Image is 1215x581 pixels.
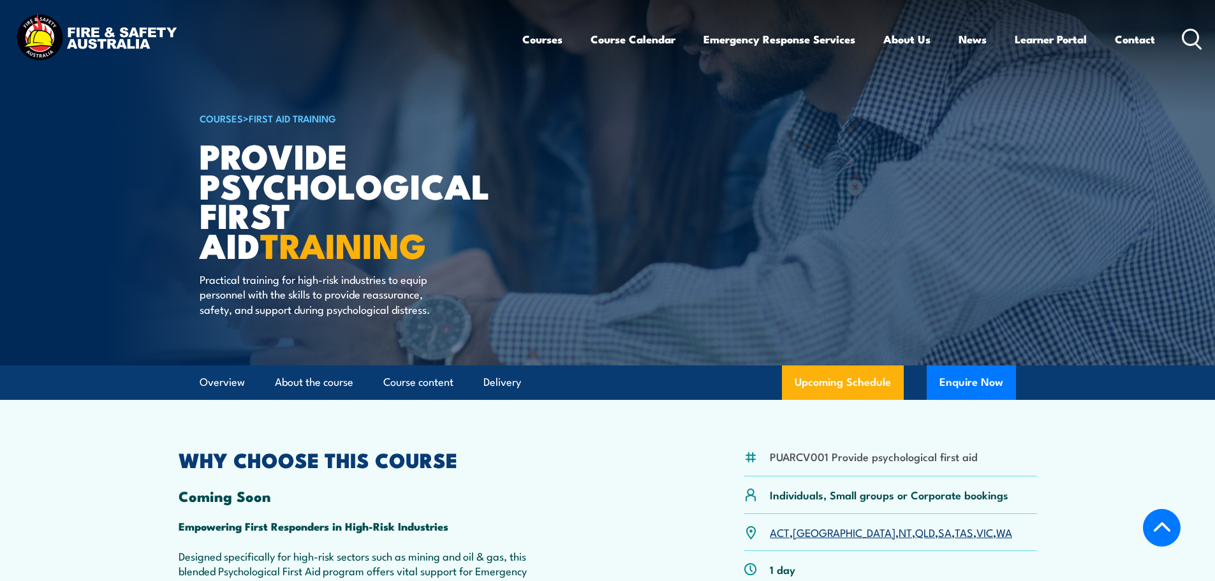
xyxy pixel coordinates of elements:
[996,524,1012,540] a: WA
[899,524,912,540] a: NT
[1015,22,1087,56] a: Learner Portal
[770,524,790,540] a: ACT
[955,524,973,540] a: TAS
[260,217,426,270] strong: TRAINING
[179,485,271,507] strong: Coming Soon
[200,111,243,125] a: COURSES
[1115,22,1155,56] a: Contact
[275,365,353,399] a: About the course
[200,365,245,399] a: Overview
[179,450,551,468] h2: WHY CHOOSE THIS COURSE
[591,22,675,56] a: Course Calendar
[483,365,521,399] a: Delivery
[770,525,1012,540] p: , , , , , , ,
[249,111,336,125] a: First Aid Training
[782,365,904,400] a: Upcoming Schedule
[976,524,993,540] a: VIC
[770,562,795,577] p: 1 day
[703,22,855,56] a: Emergency Response Services
[770,487,1008,502] p: Individuals, Small groups or Corporate bookings
[522,22,563,56] a: Courses
[200,272,432,316] p: Practical training for high-risk industries to equip personnel with the skills to provide reassur...
[938,524,952,540] a: SA
[200,140,515,260] h1: Provide Psychological First Aid
[883,22,931,56] a: About Us
[793,524,895,540] a: [GEOGRAPHIC_DATA]
[179,518,448,534] strong: Empowering First Responders in High-Risk Industries
[770,449,978,464] li: PUARCV001 Provide psychological first aid
[383,365,453,399] a: Course content
[915,524,935,540] a: QLD
[959,22,987,56] a: News
[927,365,1016,400] button: Enquire Now
[200,110,515,126] h6: >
